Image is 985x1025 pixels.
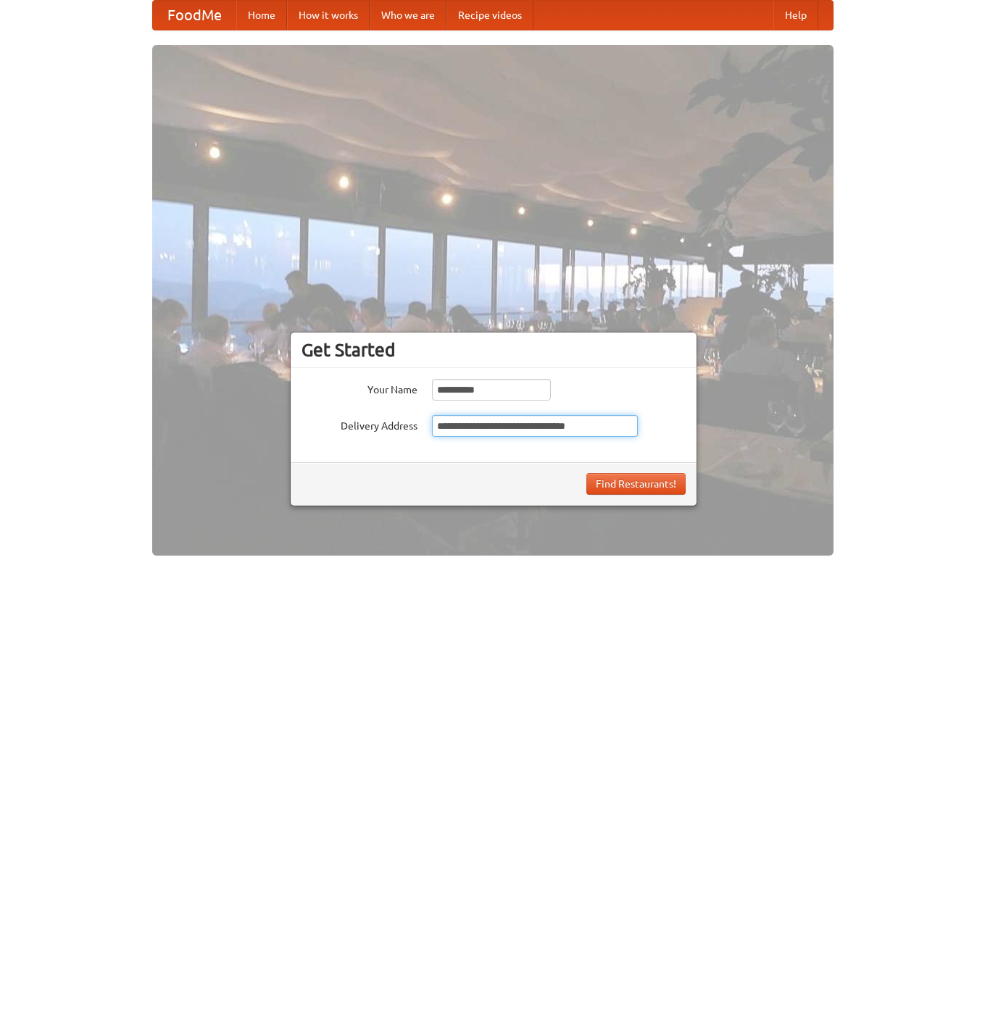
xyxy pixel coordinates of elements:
a: Recipe videos [446,1,533,30]
a: FoodMe [153,1,236,30]
label: Delivery Address [302,415,417,433]
label: Your Name [302,379,417,397]
h3: Get Started [302,339,686,361]
a: Help [773,1,818,30]
button: Find Restaurants! [586,473,686,495]
a: How it works [287,1,370,30]
a: Home [236,1,287,30]
a: Who we are [370,1,446,30]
